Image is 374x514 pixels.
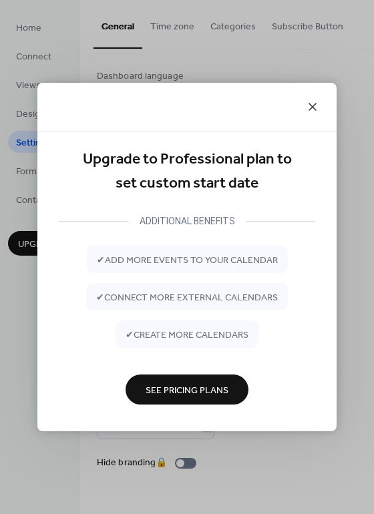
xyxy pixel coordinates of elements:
button: See Pricing Plans [126,374,248,405]
span: ✔ connect more external calendars [96,290,278,304]
span: ✔ create more calendars [126,328,248,342]
div: Upgrade to Professional plan to set custom start date [59,148,315,196]
div: ADDITIONAL BENEFITS [129,213,246,229]
span: ✔ add more events to your calendar [97,253,278,267]
span: See Pricing Plans [146,383,228,397]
